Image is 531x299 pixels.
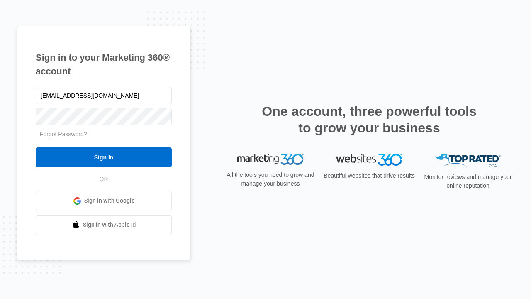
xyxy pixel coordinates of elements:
[237,154,304,165] img: Marketing 360
[40,131,87,137] a: Forgot Password?
[421,173,514,190] p: Monitor reviews and manage your online reputation
[94,175,114,184] span: OR
[224,171,317,188] p: All the tools you need to grow and manage your business
[259,103,479,136] h2: One account, three powerful tools to grow your business
[36,87,172,104] input: Email
[83,221,136,229] span: Sign in with Apple Id
[36,215,172,235] a: Sign in with Apple Id
[84,196,135,205] span: Sign in with Google
[36,51,172,78] h1: Sign in to your Marketing 360® account
[323,172,416,180] p: Beautiful websites that drive results
[36,147,172,167] input: Sign In
[36,191,172,211] a: Sign in with Google
[435,154,501,167] img: Top Rated Local
[336,154,402,166] img: Websites 360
